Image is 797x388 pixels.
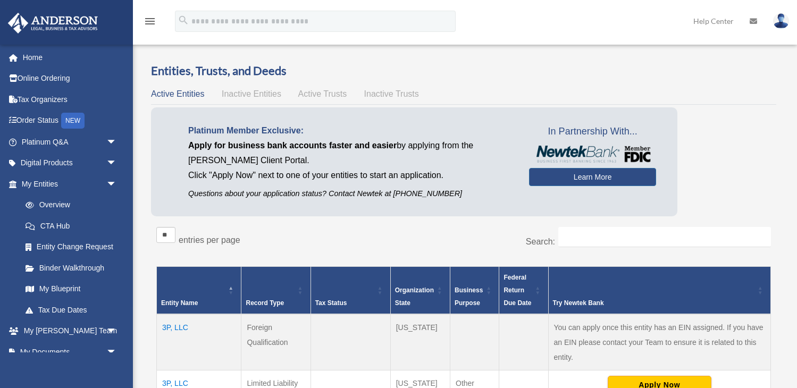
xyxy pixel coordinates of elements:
span: Business Purpose [455,286,483,307]
span: Active Entities [151,89,204,98]
div: Try Newtek Bank [553,297,754,309]
span: Organization State [395,286,434,307]
span: In Partnership With... [529,123,656,140]
td: You can apply once this entity has an EIN assigned. If you have an EIN please contact your Team t... [548,314,770,370]
img: User Pic [773,13,789,29]
span: arrow_drop_down [106,341,128,363]
a: Order StatusNEW [7,110,133,132]
a: Binder Walkthrough [15,257,128,279]
td: [US_STATE] [390,314,450,370]
span: Entity Name [161,299,198,307]
span: arrow_drop_down [106,173,128,195]
h3: Entities, Trusts, and Deeds [151,63,776,79]
th: Business Purpose: Activate to sort [450,266,499,314]
div: NEW [61,113,85,129]
p: by applying from the [PERSON_NAME] Client Portal. [188,138,513,168]
td: Foreign Qualification [241,314,311,370]
img: NewtekBankLogoSM.png [534,146,651,163]
th: Tax Status: Activate to sort [311,266,390,314]
a: Entity Change Request [15,237,128,258]
a: Tax Due Dates [15,299,128,320]
span: arrow_drop_down [106,131,128,153]
a: Learn More [529,168,656,186]
span: Inactive Entities [222,89,281,98]
a: Platinum Q&Aarrow_drop_down [7,131,133,153]
label: entries per page [179,235,240,244]
th: Record Type: Activate to sort [241,266,311,314]
th: Try Newtek Bank : Activate to sort [548,266,770,314]
th: Entity Name: Activate to invert sorting [157,266,241,314]
span: arrow_drop_down [106,320,128,342]
span: arrow_drop_down [106,153,128,174]
span: Active Trusts [298,89,347,98]
p: Questions about your application status? Contact Newtek at [PHONE_NUMBER] [188,187,513,200]
p: Platinum Member Exclusive: [188,123,513,138]
a: Online Ordering [7,68,133,89]
a: My Entitiesarrow_drop_down [7,173,128,195]
label: Search: [526,237,555,246]
th: Organization State: Activate to sort [390,266,450,314]
span: Federal Return Due Date [504,274,531,307]
a: CTA Hub [15,215,128,237]
a: My [PERSON_NAME] Teamarrow_drop_down [7,320,133,342]
a: menu [144,19,156,28]
span: Tax Status [315,299,347,307]
a: Tax Organizers [7,89,133,110]
span: Apply for business bank accounts faster and easier [188,141,397,150]
a: Digital Productsarrow_drop_down [7,153,133,174]
a: My Documentsarrow_drop_down [7,341,133,362]
span: Record Type [246,299,284,307]
a: Overview [15,195,122,216]
a: My Blueprint [15,279,128,300]
td: 3P, LLC [157,314,241,370]
img: Anderson Advisors Platinum Portal [5,13,101,33]
span: Inactive Trusts [364,89,419,98]
a: Home [7,47,133,68]
p: Click "Apply Now" next to one of your entities to start an application. [188,168,513,183]
i: search [178,14,189,26]
th: Federal Return Due Date: Activate to sort [499,266,548,314]
i: menu [144,15,156,28]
